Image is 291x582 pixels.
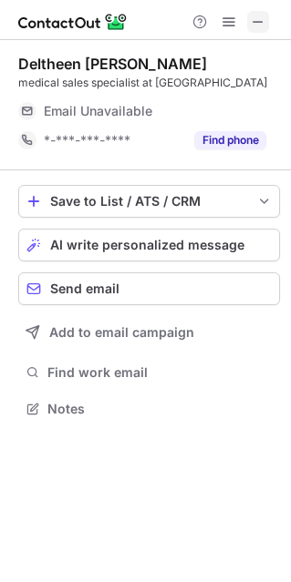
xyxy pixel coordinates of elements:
button: save-profile-one-click [18,185,280,218]
div: Save to List / ATS / CRM [50,194,248,209]
button: Add to email campaign [18,316,280,349]
button: Notes [18,396,280,422]
span: Find work email [47,364,273,381]
div: medical sales specialist at [GEOGRAPHIC_DATA] [18,75,280,91]
div: Deltheen [PERSON_NAME] [18,55,207,73]
span: Add to email campaign [49,325,194,340]
button: AI write personalized message [18,229,280,261]
button: Find work email [18,360,280,385]
span: Send email [50,281,120,296]
button: Send email [18,272,280,305]
span: AI write personalized message [50,238,244,252]
span: Notes [47,401,273,417]
img: ContactOut v5.3.10 [18,11,128,33]
span: Email Unavailable [44,103,152,119]
button: Reveal Button [194,131,266,149]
